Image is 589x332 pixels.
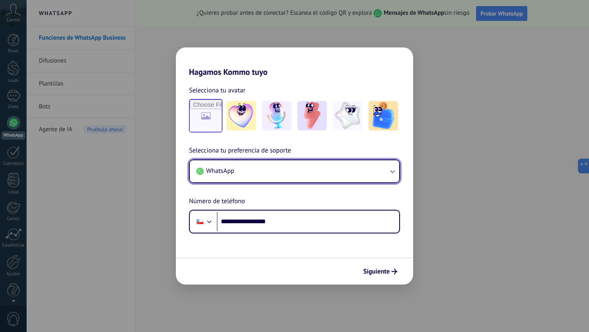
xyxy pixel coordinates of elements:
[297,101,327,130] img: -3.jpeg
[360,265,401,278] button: Siguiente
[190,160,399,182] button: WhatsApp
[333,101,362,130] img: -4.jpeg
[227,101,256,130] img: -1.jpeg
[262,101,292,130] img: -2.jpeg
[363,269,390,274] span: Siguiente
[189,146,291,156] span: Selecciona tu preferencia de soporte
[369,101,398,130] img: -5.jpeg
[189,85,245,96] span: Selecciona tu avatar
[189,196,245,207] span: Número de teléfono
[192,213,208,230] div: Chile: + 56
[206,167,234,175] span: WhatsApp
[176,47,413,77] h2: Hagamos Kommo tuyo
